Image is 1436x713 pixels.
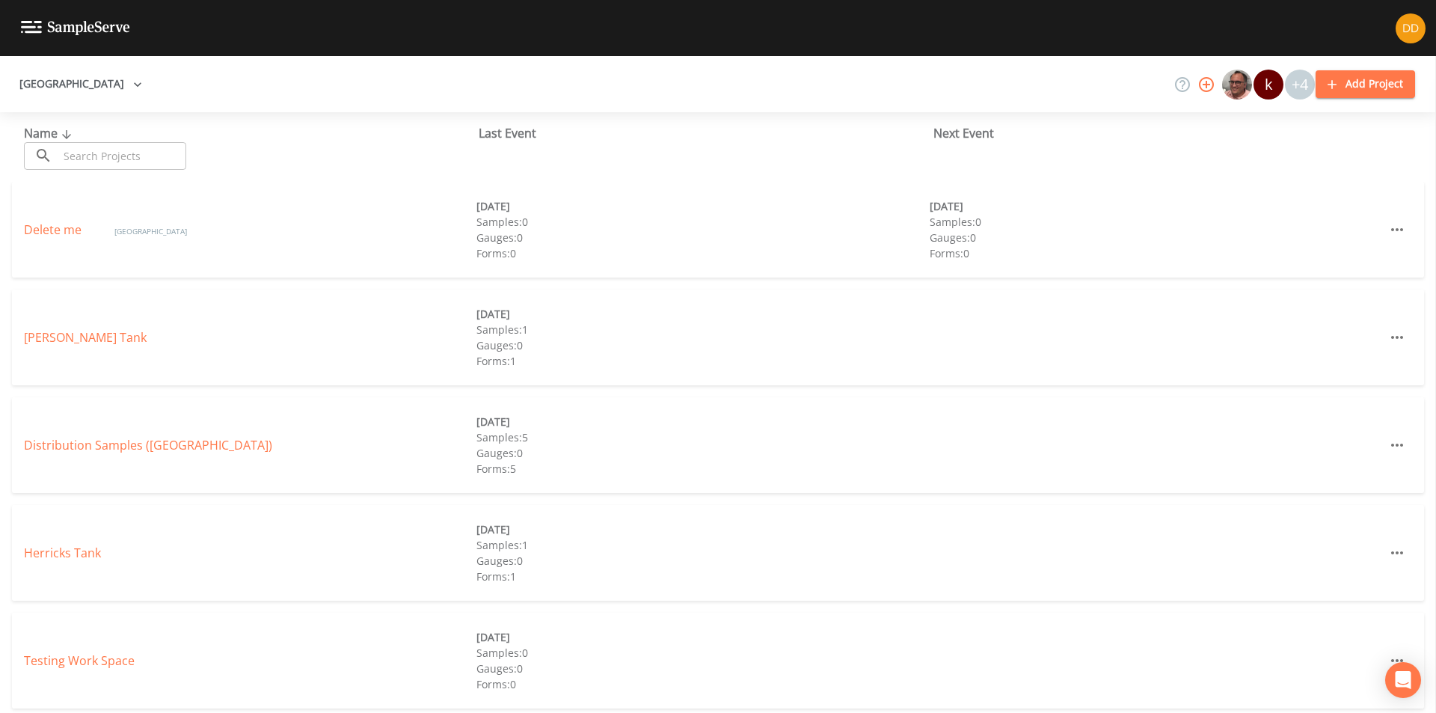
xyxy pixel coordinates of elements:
[476,306,929,322] div: [DATE]
[114,226,187,236] span: [GEOGRAPHIC_DATA]
[1253,70,1284,100] div: keith@gcpwater.org
[476,322,929,337] div: Samples: 1
[24,125,76,141] span: Name
[58,142,186,170] input: Search Projects
[479,124,933,142] div: Last Event
[24,652,135,669] a: Testing Work Space
[476,629,929,645] div: [DATE]
[930,245,1382,261] div: Forms: 0
[930,198,1382,214] div: [DATE]
[1316,70,1415,98] button: Add Project
[13,70,148,98] button: [GEOGRAPHIC_DATA]
[476,337,929,353] div: Gauges: 0
[1385,662,1421,698] div: Open Intercom Messenger
[933,124,1388,142] div: Next Event
[476,414,929,429] div: [DATE]
[1396,13,1426,43] img: 7d98d358f95ebe5908e4de0cdde0c501
[24,545,101,561] a: Herricks Tank
[24,329,147,346] a: [PERSON_NAME] Tank
[476,661,929,676] div: Gauges: 0
[476,445,929,461] div: Gauges: 0
[476,198,929,214] div: [DATE]
[24,221,85,238] a: Delete me
[930,214,1382,230] div: Samples: 0
[930,230,1382,245] div: Gauges: 0
[476,676,929,692] div: Forms: 0
[476,353,929,369] div: Forms: 1
[1285,70,1315,100] div: +4
[476,537,929,553] div: Samples: 1
[21,21,130,35] img: logo
[1254,70,1283,100] div: k
[1222,70,1252,100] img: e2d790fa78825a4bb76dcb6ab311d44c
[24,437,272,453] a: Distribution Samples ([GEOGRAPHIC_DATA])
[476,645,929,661] div: Samples: 0
[476,214,929,230] div: Samples: 0
[476,245,929,261] div: Forms: 0
[476,230,929,245] div: Gauges: 0
[1221,70,1253,100] div: Mike Franklin
[476,569,929,584] div: Forms: 1
[476,553,929,569] div: Gauges: 0
[476,521,929,537] div: [DATE]
[476,429,929,445] div: Samples: 5
[476,461,929,477] div: Forms: 5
